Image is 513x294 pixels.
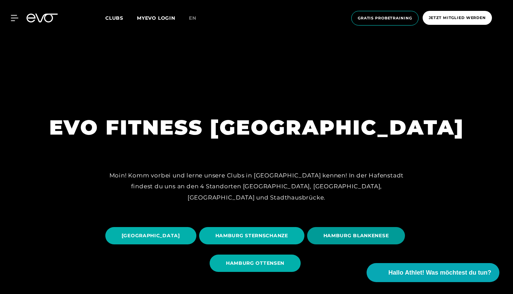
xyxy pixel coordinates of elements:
div: Moin! Komm vorbei und lerne unsere Clubs in [GEOGRAPHIC_DATA] kennen! In der Hafenstadt findest d... [104,170,409,203]
h1: EVO FITNESS [GEOGRAPHIC_DATA] [49,114,464,141]
a: MYEVO LOGIN [137,15,175,21]
a: Clubs [105,15,137,21]
span: [GEOGRAPHIC_DATA] [122,232,180,239]
a: HAMBURG OTTENSEN [210,249,303,277]
a: HAMBURG BLANKENESE [307,222,408,249]
span: Hallo Athlet! Was möchtest du tun? [388,268,491,277]
button: Hallo Athlet! Was möchtest du tun? [367,263,499,282]
span: HAMBURG STERNSCHANZE [215,232,288,239]
a: Gratis Probetraining [349,11,421,25]
a: Jetzt Mitglied werden [421,11,494,25]
span: Clubs [105,15,123,21]
span: HAMBURG OTTENSEN [226,260,284,267]
span: Gratis Probetraining [358,15,412,21]
a: en [189,14,205,22]
a: HAMBURG STERNSCHANZE [199,222,307,249]
span: en [189,15,196,21]
span: HAMBURG BLANKENESE [323,232,389,239]
span: Jetzt Mitglied werden [429,15,486,21]
a: [GEOGRAPHIC_DATA] [105,222,199,249]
